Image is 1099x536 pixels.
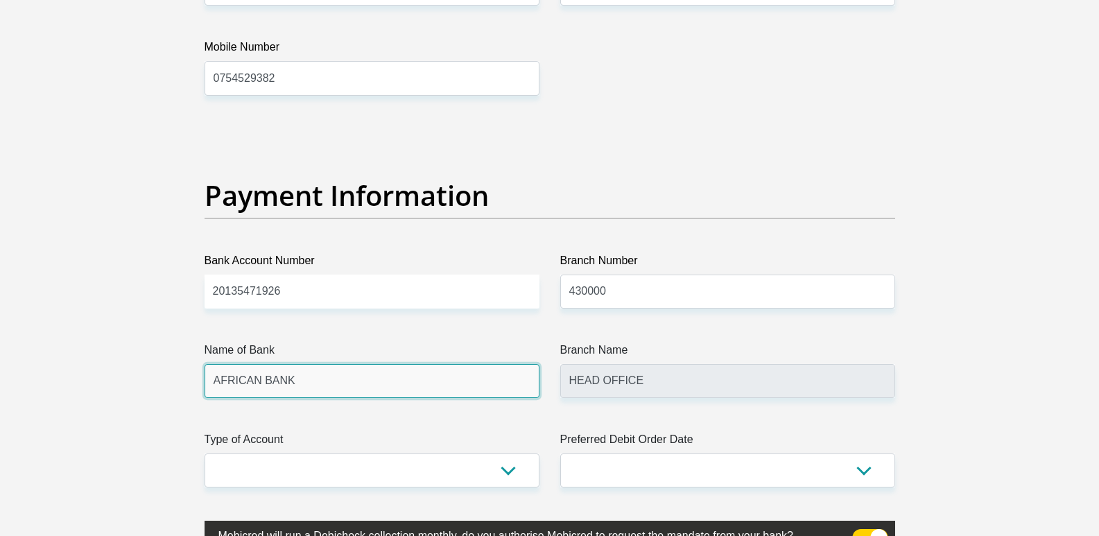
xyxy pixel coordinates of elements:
[205,275,539,309] input: Bank Account Number
[560,364,895,398] input: Branch Name
[560,252,895,275] label: Branch Number
[560,342,895,364] label: Branch Name
[205,61,539,95] input: Mobile Number
[205,431,539,453] label: Type of Account
[560,275,895,309] input: Branch Number
[205,252,539,275] label: Bank Account Number
[205,342,539,364] label: Name of Bank
[205,179,895,212] h2: Payment Information
[560,431,895,453] label: Preferred Debit Order Date
[205,39,539,61] label: Mobile Number
[205,364,539,398] input: Name of Bank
